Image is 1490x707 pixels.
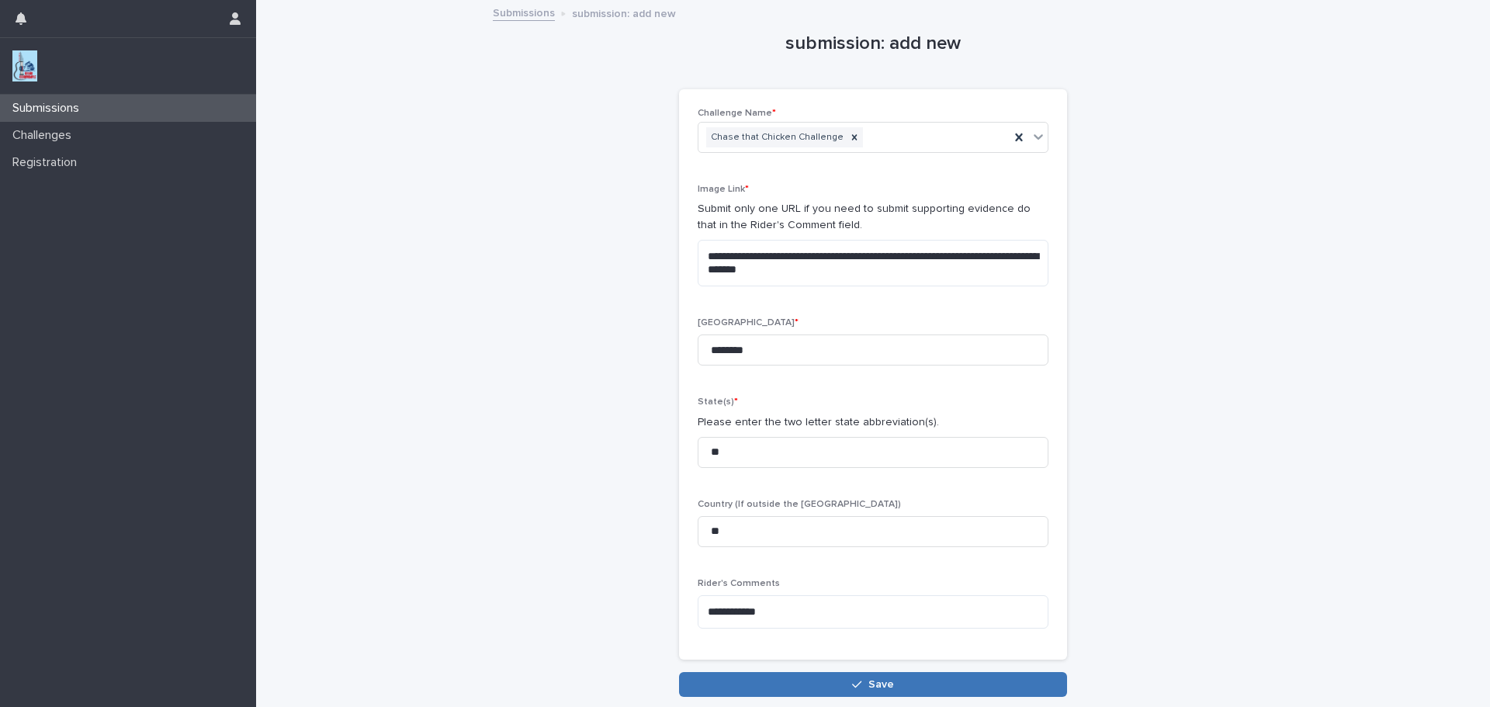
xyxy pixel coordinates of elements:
span: State(s) [698,397,738,407]
p: Challenges [6,128,84,143]
a: Submissions [493,3,555,21]
button: Save [679,672,1067,697]
span: Rider's Comments [698,579,780,588]
img: jxsLJbdS1eYBI7rVAS4p [12,50,37,81]
span: Save [868,679,894,690]
span: [GEOGRAPHIC_DATA] [698,318,799,328]
p: Registration [6,155,89,170]
p: Please enter the two letter state abbreviation(s). [698,414,1048,431]
p: submission: add new [572,4,676,21]
p: Submissions [6,101,92,116]
span: Image Link [698,185,749,194]
p: Submit only one URL if you need to submit supporting evidence do that in the Rider's Comment field. [698,201,1048,234]
span: Country (If outside the [GEOGRAPHIC_DATA]) [698,500,901,509]
h1: submission: add new [679,33,1067,55]
span: Challenge Name [698,109,776,118]
div: Chase that Chicken Challenge [706,127,846,148]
